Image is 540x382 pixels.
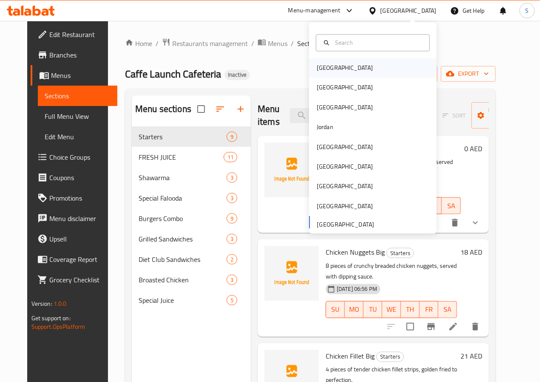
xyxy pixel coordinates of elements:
[139,234,227,244] div: Grilled Sandwiches
[132,126,251,147] div: Starters9
[297,38,321,49] span: Sections
[364,301,382,318] button: TU
[31,167,117,188] a: Coupons
[125,38,496,49] nav: breadcrumb
[38,106,117,126] a: Full Menu View
[333,285,381,293] span: [DATE] 06:56 PM
[387,248,414,258] span: Starters
[317,103,373,112] div: [GEOGRAPHIC_DATA]
[31,313,71,324] span: Get support on:
[31,65,117,86] a: Menus
[227,174,237,182] span: 3
[381,6,437,15] div: [GEOGRAPHIC_DATA]
[465,213,486,233] button: show more
[227,296,237,304] span: 5
[472,102,529,129] button: Manage items
[448,69,489,79] span: export
[162,38,248,49] a: Restaurants management
[31,298,52,309] span: Version:
[317,162,373,172] div: [GEOGRAPHIC_DATA]
[404,303,416,316] span: TH
[49,193,111,203] span: Promotions
[227,276,237,284] span: 3
[31,249,117,270] a: Coverage Report
[317,83,373,92] div: [GEOGRAPHIC_DATA]
[139,254,227,264] div: Diet Club Sandwiches
[264,143,319,197] img: French Fries
[49,234,111,244] span: Upsell
[132,167,251,188] div: Shawarma3
[445,213,465,233] button: delete
[288,6,341,16] div: Menu-management
[377,352,404,362] span: Starters
[139,275,227,285] span: Broasted Chicken
[326,261,457,282] p: 8 pieces of crunchy breaded chicken nuggets, served with dipping sauce.
[132,147,251,167] div: FRESH JUICE11
[227,215,237,223] span: 9
[401,318,419,336] span: Select to update
[49,29,111,40] span: Edit Restaurant
[139,132,227,142] span: Starters
[326,350,375,362] span: Chicken Fillet Big
[445,200,458,212] span: SA
[31,229,117,249] a: Upsell
[317,123,333,132] div: Jordan
[464,143,482,155] h6: 0 AED
[49,152,111,162] span: Choice Groups
[139,152,224,162] span: FRESH JUICE
[348,303,360,316] span: MO
[139,193,227,203] div: Special Falooda
[227,213,237,224] div: items
[31,24,117,45] a: Edit Restaurant
[367,303,379,316] span: TU
[45,111,111,121] span: Full Menu View
[31,321,85,332] a: Support.OpsPlatform
[460,350,482,362] h6: 21 AED
[227,132,237,142] div: items
[139,172,227,183] span: Shawarma
[225,71,250,78] span: Inactive
[227,254,237,264] div: items
[230,99,251,119] button: Add section
[460,246,482,258] h6: 18 AED
[251,38,254,49] li: /
[139,213,227,224] span: Burgers Combo
[135,103,191,115] h2: Menu sections
[317,201,373,211] div: [GEOGRAPHIC_DATA]
[376,352,404,362] div: Starters
[227,256,237,264] span: 2
[317,142,373,152] div: [GEOGRAPHIC_DATA]
[224,152,237,162] div: items
[49,50,111,60] span: Branches
[54,298,67,309] span: 1.0.0
[227,234,237,244] div: items
[382,301,401,318] button: WE
[51,70,111,80] span: Menus
[258,103,280,128] h2: Menu items
[268,38,287,49] span: Menus
[49,275,111,285] span: Grocery Checklist
[227,193,237,203] div: items
[49,254,111,264] span: Coverage Report
[227,235,237,243] span: 3
[438,301,457,318] button: SA
[442,303,454,316] span: SA
[38,126,117,147] a: Edit Menu
[264,246,319,301] img: Chicken Nuggets Big
[227,172,237,183] div: items
[470,218,480,228] svg: Show Choices
[132,208,251,229] div: Burgers Combo9
[227,194,237,202] span: 3
[49,213,111,224] span: Menu disclaimer
[386,303,398,316] span: WE
[225,70,250,80] div: Inactive
[31,147,117,167] a: Choice Groups
[224,153,237,161] span: 11
[139,295,227,305] span: Special Juice
[45,91,111,101] span: Sections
